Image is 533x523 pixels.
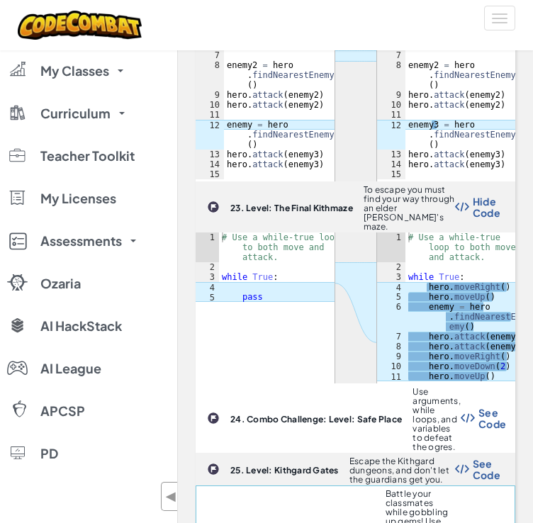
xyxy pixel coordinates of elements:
[377,110,405,120] div: 11
[473,458,500,480] span: See Code
[377,150,405,159] div: 13
[196,100,224,110] div: 10
[377,100,405,110] div: 10
[377,232,405,262] div: 1
[40,320,122,332] span: AI HackStack
[196,292,219,302] div: 5
[196,50,224,60] div: 7
[40,64,109,77] span: My Classes
[196,181,515,383] a: 23. Level: The Final Kithmaze To escape you must find your way through an elder [PERSON_NAME]'s m...
[196,262,219,272] div: 2
[40,150,135,162] span: Teacher Toolkit
[196,120,224,150] div: 12
[413,387,461,451] p: Use arguments, while loops, and variables to defeat the ogres.
[196,60,224,90] div: 8
[377,352,405,361] div: 9
[196,90,224,100] div: 9
[377,90,405,100] div: 9
[196,169,224,179] div: 15
[196,150,224,159] div: 13
[40,235,122,247] span: Assessments
[377,292,405,302] div: 5
[377,361,405,371] div: 10
[377,169,405,179] div: 15
[377,120,405,150] div: 12
[455,464,469,474] img: Show Code Logo
[230,203,353,213] b: 23. Level: The Final Kithmaze
[18,11,142,40] img: CodeCombat logo
[461,413,475,423] img: Show Code Logo
[196,110,224,120] div: 11
[230,465,339,476] b: 25. Level: Kithgard Gates
[196,453,515,485] a: 25. Level: Kithgard Gates Escape the Kithgard dungeons, and don't let the guardians get you. Show...
[196,159,224,169] div: 14
[196,282,219,292] div: 4
[40,192,116,205] span: My Licenses
[196,272,219,282] div: 3
[377,50,405,60] div: 7
[377,262,405,272] div: 2
[377,302,405,332] div: 6
[230,414,402,424] b: 24. Combo Challenge: Level: Safe Place
[40,277,81,290] span: Ozaria
[196,232,219,262] div: 1
[207,201,220,213] img: IconChallengeLevel.svg
[207,412,220,424] img: IconChallengeLevel.svg
[478,407,506,429] span: See Code
[377,371,405,381] div: 11
[165,486,177,507] span: ◀
[364,185,455,231] p: To escape you must find your way through an elder [PERSON_NAME]'s maze.
[473,196,500,218] span: Hide Code
[207,463,220,476] img: IconChallengeLevel.svg
[40,362,101,375] span: AI League
[377,342,405,352] div: 8
[377,282,405,292] div: 4
[377,272,405,282] div: 3
[455,202,469,212] img: Show Code Logo
[377,60,405,90] div: 8
[349,456,455,484] p: Escape the Kithgard dungeons, and don't let the guardians get you.
[377,332,405,342] div: 7
[377,159,405,169] div: 14
[196,383,515,453] a: 24. Combo Challenge: Level: Safe Place Use arguments, while loops, and variables to defeat the og...
[40,107,111,120] span: Curriculum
